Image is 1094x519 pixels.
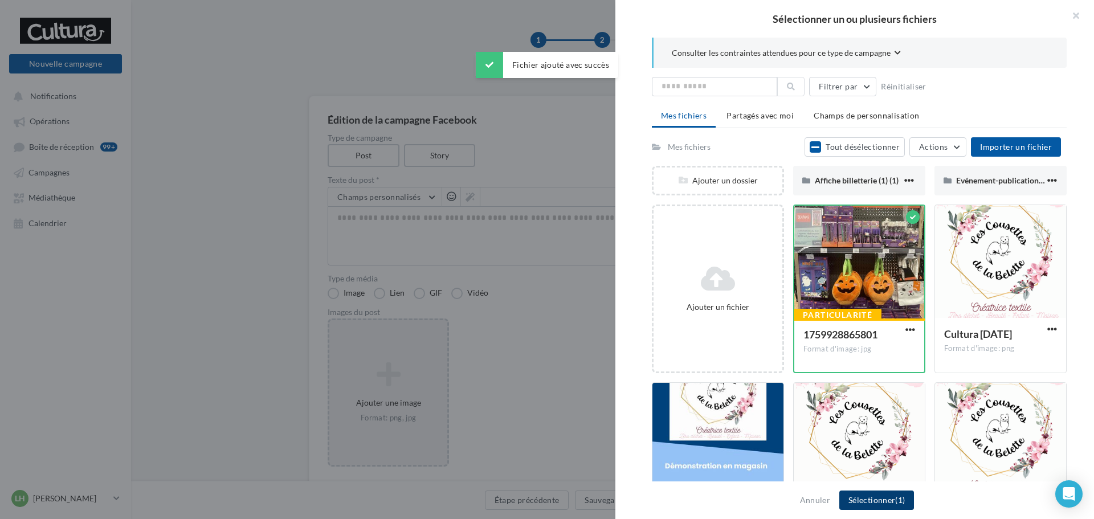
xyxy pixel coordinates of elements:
[809,77,876,96] button: Filtrer par
[919,142,948,152] span: Actions
[814,111,919,120] span: Champs de personnalisation
[815,175,899,185] span: Affiche billetterie (1) (1)
[668,141,711,153] div: Mes fichiers
[944,328,1012,340] span: Cultura 22 Octobre
[839,491,914,510] button: Sélectionner(1)
[876,80,931,93] button: Réinitialiser
[980,142,1052,152] span: Importer un fichier
[803,328,877,341] span: 1759928865801
[672,47,891,59] span: Consulter les contraintes attendues pour ce type de campagne
[794,309,881,321] div: Particularité
[956,175,1076,185] span: Evénement-publication-Facebook
[803,344,915,354] div: Format d'image: jpg
[476,52,618,78] div: Fichier ajouté avec succès
[634,14,1076,24] h2: Sélectionner un ou plusieurs fichiers
[895,495,905,505] span: (1)
[661,111,707,120] span: Mes fichiers
[672,47,901,61] button: Consulter les contraintes attendues pour ce type de campagne
[795,493,835,507] button: Annuler
[971,137,1061,157] button: Importer un fichier
[944,344,1057,354] div: Format d'image: png
[726,111,794,120] span: Partagés avec moi
[658,301,778,313] div: Ajouter un fichier
[654,175,782,186] div: Ajouter un dossier
[1055,480,1083,508] div: Open Intercom Messenger
[805,137,905,157] button: Tout désélectionner
[909,137,966,157] button: Actions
